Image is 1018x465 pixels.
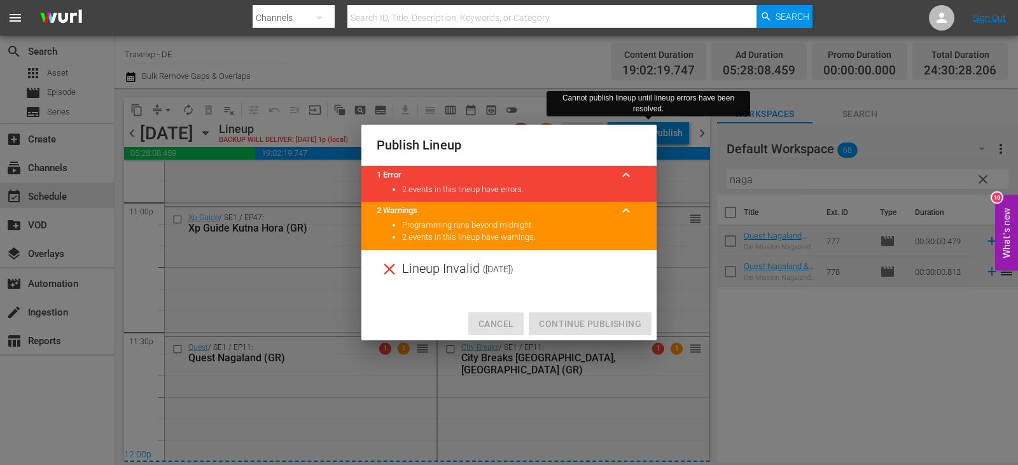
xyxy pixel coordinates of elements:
span: Cancel [478,316,513,332]
title: 1 Error [377,169,611,181]
h2: Publish Lineup [377,135,641,155]
a: Sign Out [973,13,1006,23]
li: 2 events in this lineup have warnings. [402,232,641,244]
span: keyboard_arrow_up [618,167,634,183]
button: keyboard_arrow_up [611,195,641,226]
button: Open Feedback Widget [995,195,1018,270]
title: 2 Warnings [377,205,611,217]
button: Cancel [468,312,524,336]
div: 10 [992,192,1002,202]
div: Lineup Invalid [361,250,657,288]
li: Programming runs beyond midnight [402,219,641,232]
img: ans4CAIJ8jUAAAAAAAAAAAAAAAAAAAAAAAAgQb4GAAAAAAAAAAAAAAAAAAAAAAAAJMjXAAAAAAAAAAAAAAAAAAAAAAAAgAT5G... [31,3,92,33]
span: keyboard_arrow_up [618,203,634,218]
span: menu [8,10,23,25]
button: keyboard_arrow_up [611,160,641,190]
div: Cannot publish lineup until lineup errors have been resolved. [552,93,745,115]
li: 2 events in this lineup have errors. [402,184,641,196]
span: Search [776,5,809,28]
span: ( [DATE] ) [483,260,513,279]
